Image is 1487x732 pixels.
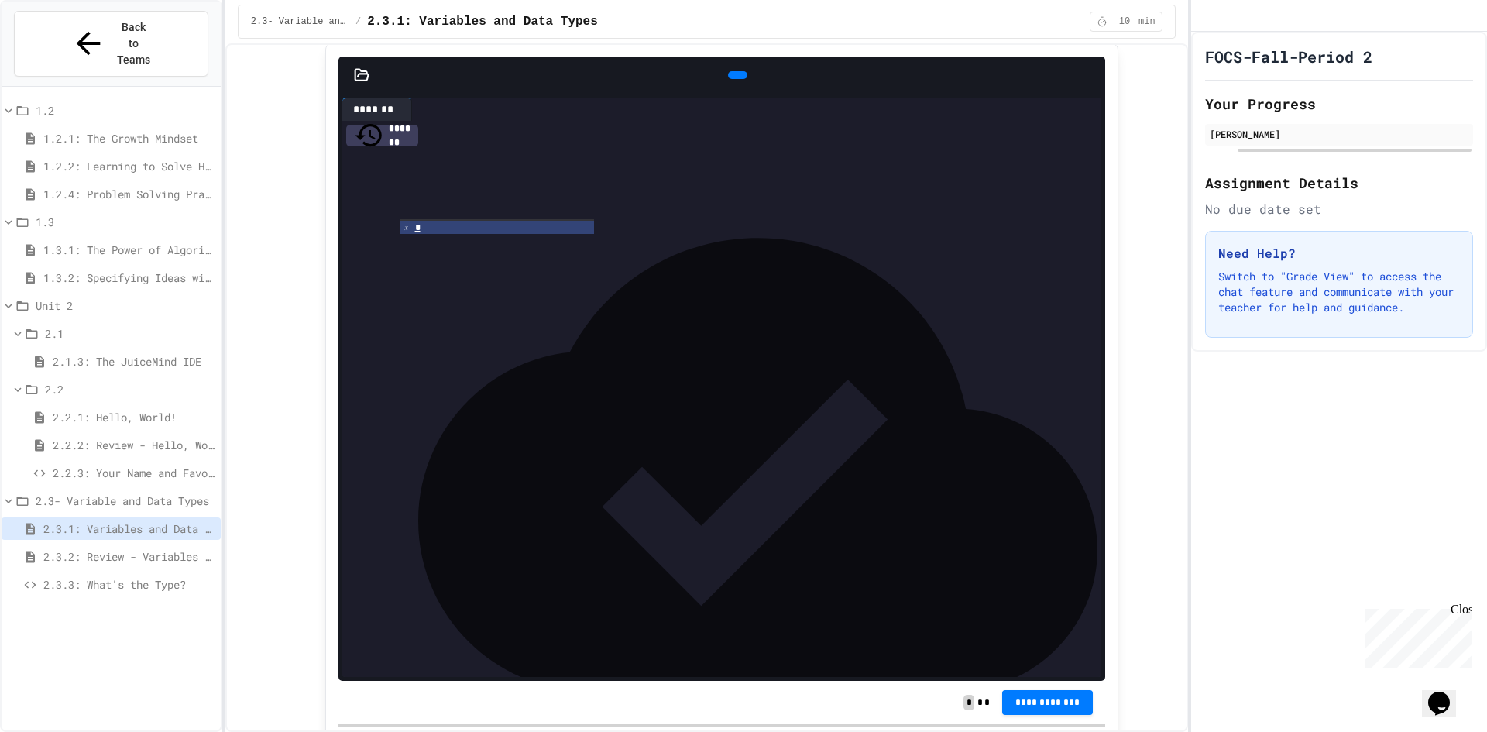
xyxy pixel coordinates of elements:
span: 1.2 [36,102,215,119]
span: 2.3.3: What's the Type? [43,576,215,593]
iframe: chat widget [1422,670,1472,717]
span: 2.2.3: Your Name and Favorite Movie [53,465,215,481]
span: 2.3.1: Variables and Data Types [367,12,598,31]
span: 2.3.1: Variables and Data Types [43,521,215,537]
span: 2.3- Variable and Data Types [251,15,349,28]
h2: Your Progress [1205,93,1473,115]
span: 1.3 [36,214,215,230]
div: Chat with us now!Close [6,6,107,98]
span: 2.2.2: Review - Hello, World! [53,437,215,453]
div: No due date set [1205,200,1473,218]
span: 1.2.1: The Growth Mindset [43,130,215,146]
h2: Assignment Details [1205,172,1473,194]
span: Unit 2 [36,297,215,314]
span: 1.2.4: Problem Solving Practice [43,186,215,202]
span: Back to Teams [115,19,152,68]
iframe: chat widget [1358,603,1472,668]
div: [PERSON_NAME] [1210,127,1468,141]
button: Back to Teams [14,11,208,77]
span: 1.3.2: Specifying Ideas with Pseudocode [43,270,215,286]
span: 2.3- Variable and Data Types [36,493,215,509]
span: 10 [1112,15,1137,28]
span: 2.2 [45,381,215,397]
h3: Need Help? [1218,244,1460,263]
span: 2.1.3: The JuiceMind IDE [53,353,215,369]
span: min [1138,15,1156,28]
span: 2.3.2: Review - Variables and Data Types [43,548,215,565]
span: 1.3.1: The Power of Algorithms [43,242,215,258]
p: Switch to "Grade View" to access the chat feature and communicate with your teacher for help and ... [1218,269,1460,315]
span: 2.2.1: Hello, World! [53,409,215,425]
h1: FOCS-Fall-Period 2 [1205,46,1372,67]
span: 2.1 [45,325,215,342]
span: 1.2.2: Learning to Solve Hard Problems [43,158,215,174]
span: / [355,15,361,28]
